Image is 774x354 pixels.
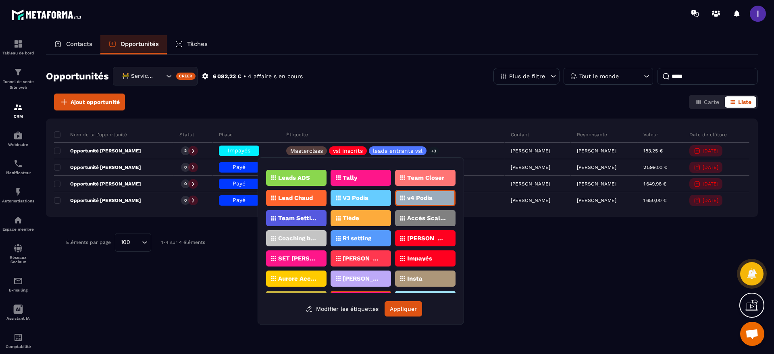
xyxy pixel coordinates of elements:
span: 100 [118,238,133,247]
img: scheduler [13,159,23,169]
p: Phase [219,131,233,138]
img: accountant [13,333,23,342]
div: Search for option [115,233,151,252]
p: Tunnel de vente Site web [2,79,34,90]
a: formationformationTableau de bord [2,33,34,61]
p: +3 [429,147,439,155]
p: [PERSON_NAME] [577,181,616,187]
p: Date de clôture [689,131,727,138]
p: v4 Podia [407,195,433,201]
button: Ajout opportunité [54,94,125,110]
p: Insta [407,276,422,281]
p: Tableau de bord [2,51,34,55]
p: Impayés [407,256,432,261]
p: 1 650,00 € [643,198,666,203]
p: CRM [2,114,34,119]
span: Carte [704,99,719,105]
div: Créer [176,73,196,80]
span: Liste [738,99,751,105]
p: Aurore Acc. 1:1 6m 3app. [278,276,317,281]
p: Statut [179,131,194,138]
button: Modifier les étiquettes [300,302,385,316]
p: Lead Chaud [278,195,313,201]
p: [PERSON_NAME] [577,165,616,170]
p: [PERSON_NAME] [577,198,616,203]
p: Opportunité [PERSON_NAME] [54,164,141,171]
a: Assistant IA [2,298,34,327]
p: [DATE] [703,181,718,187]
p: Comptabilité [2,344,34,349]
a: formationformationCRM [2,96,34,125]
p: Tâches [187,40,208,48]
div: Search for option [113,67,198,85]
img: automations [13,131,23,140]
span: Payé [233,180,246,187]
p: [DATE] [703,148,718,154]
p: 4 affaire s en cours [248,73,303,80]
p: Planificateur [2,171,34,175]
p: Automatisations [2,199,34,203]
p: 183,25 € [643,148,663,154]
p: E-mailing [2,288,34,292]
img: automations [13,215,23,225]
p: 2 [184,148,187,154]
p: • [243,73,246,80]
img: logo [11,7,84,22]
p: [DATE] [703,198,718,203]
p: Tout le monde [579,73,619,79]
p: 0 [184,181,187,187]
img: formation [13,102,23,112]
span: Ajout opportunité [71,98,120,106]
p: R1 setting [343,235,371,241]
p: SET [PERSON_NAME] [278,256,317,261]
input: Search for option [133,238,140,247]
p: Coaching book [278,235,317,241]
p: Contact [511,131,529,138]
a: Opportunités [100,35,167,54]
p: Opportunité [PERSON_NAME] [54,148,141,154]
input: Search for option [156,72,164,81]
p: 2 599,00 € [643,165,667,170]
p: Espace membre [2,227,34,231]
span: 🚧 Service Client [120,72,156,81]
p: [DATE] [703,165,718,170]
p: Masterclass [290,148,323,154]
p: 6 082,23 € [213,73,241,80]
p: Nom de la l'opportunité [54,131,127,138]
p: Contacts [66,40,92,48]
p: Team Closer [407,175,444,181]
p: V3 Podia [343,195,368,201]
p: Tiède [343,215,359,221]
p: Responsable [577,131,607,138]
p: Plus de filtre [509,73,545,79]
p: Opportunité [PERSON_NAME] [54,181,141,187]
a: Tâches [167,35,216,54]
img: automations [13,187,23,197]
img: email [13,276,23,286]
button: Liste [725,96,756,108]
p: vsl inscrits [333,148,363,154]
p: Opportunité [PERSON_NAME] [54,197,141,204]
p: 0 [184,165,187,170]
a: Contacts [46,35,100,54]
a: schedulerschedulerPlanificateur [2,153,34,181]
p: 1 649,98 € [643,181,666,187]
a: automationsautomationsEspace membre [2,209,34,237]
img: formation [13,39,23,49]
a: social-networksocial-networkRéseaux Sociaux [2,237,34,270]
p: [PERSON_NAME]. 1:1 6m 3 app [343,276,382,281]
a: automationsautomationsWebinaire [2,125,34,153]
p: leads entrants vsl [373,148,422,154]
p: [PERSON_NAME]. 1:1 6m 3app [343,256,382,261]
p: Team Setting [278,215,317,221]
p: 0 [184,198,187,203]
img: formation [13,67,23,77]
a: emailemailE-mailing [2,270,34,298]
span: Impayés [228,147,250,154]
p: Éléments par page [66,239,111,245]
p: [PERSON_NAME] [577,148,616,154]
p: Réseaux Sociaux [2,255,34,264]
a: automationsautomationsAutomatisations [2,181,34,209]
button: Appliquer [385,301,422,317]
p: Webinaire [2,142,34,147]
